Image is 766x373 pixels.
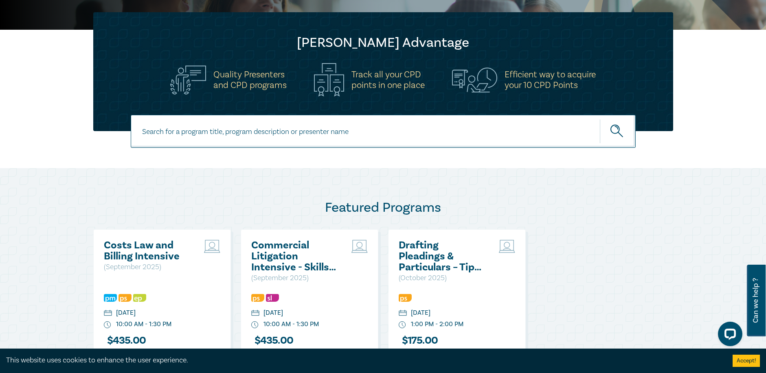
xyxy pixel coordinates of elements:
[351,69,425,90] h5: Track all your CPD points in one place
[170,66,206,94] img: Quality Presenters<br>and CPD programs
[251,310,259,317] img: calendar
[251,321,259,329] img: watch
[251,335,294,346] h3: $ 435.00
[314,63,344,97] img: Track all your CPD<br>points in one place
[131,115,636,148] input: Search for a program title, program description or presenter name
[251,294,264,302] img: Professional Skills
[351,240,368,253] img: Live Stream
[104,335,146,346] h3: $ 435.00
[251,273,339,283] p: ( September 2025 )
[213,69,287,90] h5: Quality Presenters and CPD programs
[263,320,319,329] div: 10:00 AM - 1:30 PM
[399,321,406,329] img: watch
[104,310,112,317] img: calendar
[110,35,657,51] h2: [PERSON_NAME] Advantage
[104,240,191,262] a: Costs Law and Billing Intensive
[399,240,486,273] a: Drafting Pleadings & Particulars – Tips & Traps
[733,355,760,367] button: Accept cookies
[251,240,339,273] a: Commercial Litigation Intensive - Skills and Strategies for Success in Commercial Disputes
[263,308,283,318] div: [DATE]
[119,294,132,302] img: Professional Skills
[411,320,463,329] div: 1:00 PM - 2:00 PM
[6,355,720,366] div: This website uses cookies to enhance the user experience.
[399,294,412,302] img: Professional Skills
[499,240,515,253] img: Live Stream
[266,294,279,302] img: Substantive Law
[116,308,136,318] div: [DATE]
[399,335,438,346] h3: $ 175.00
[93,200,673,216] h2: Featured Programs
[133,294,146,302] img: Ethics & Professional Responsibility
[711,318,746,353] iframe: LiveChat chat widget
[204,240,220,253] img: Live Stream
[452,68,497,92] img: Efficient way to acquire<br>your 10 CPD Points
[104,321,111,329] img: watch
[116,320,171,329] div: 10:00 AM - 1:30 PM
[752,270,759,331] span: Can we help ?
[399,310,407,317] img: calendar
[104,262,191,272] p: ( September 2025 )
[104,294,117,302] img: Practice Management & Business Skills
[399,273,486,283] p: ( October 2025 )
[505,69,596,90] h5: Efficient way to acquire your 10 CPD Points
[411,308,430,318] div: [DATE]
